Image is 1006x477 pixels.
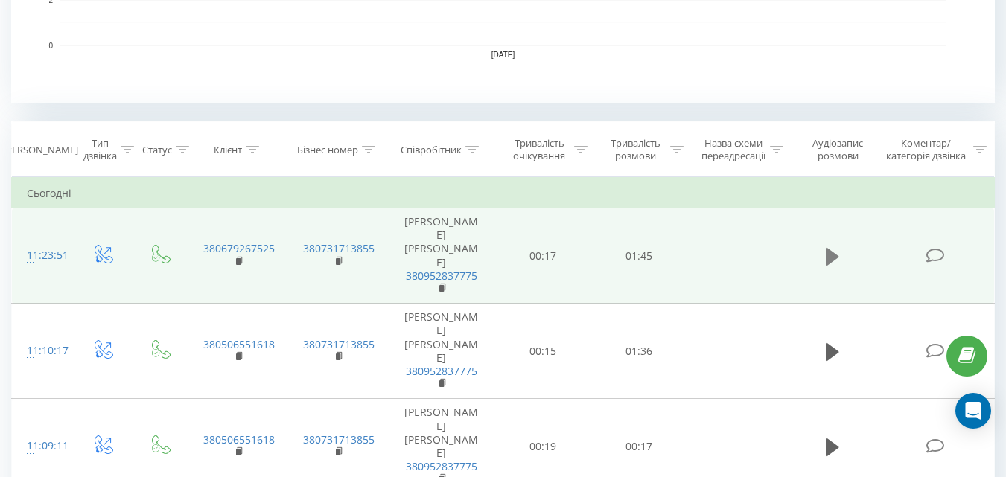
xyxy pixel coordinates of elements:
[591,208,687,304] td: 01:45
[12,179,995,208] td: Сьогодні
[203,241,275,255] a: 380679267525
[701,137,766,162] div: Назва схеми переадресації
[605,137,666,162] div: Тривалість розмови
[303,337,375,351] a: 380731713855
[388,304,495,399] td: [PERSON_NAME] [PERSON_NAME]
[882,137,970,162] div: Коментар/категорія дзвінка
[203,432,275,446] a: 380506551618
[495,208,591,304] td: 00:17
[406,364,477,378] a: 380952837775
[297,144,358,156] div: Бізнес номер
[3,144,78,156] div: [PERSON_NAME]
[401,144,462,156] div: Співробітник
[142,144,172,156] div: Статус
[509,137,570,162] div: Тривалість очікування
[800,137,876,162] div: Аудіозапис розмови
[27,241,58,270] div: 11:23:51
[406,269,477,283] a: 380952837775
[48,42,53,50] text: 0
[27,336,58,365] div: 11:10:17
[303,432,375,446] a: 380731713855
[495,304,591,399] td: 00:15
[406,459,477,473] a: 380952837775
[83,137,117,162] div: Тип дзвінка
[491,51,515,59] text: [DATE]
[303,241,375,255] a: 380731713855
[203,337,275,351] a: 380506551618
[591,304,687,399] td: 01:36
[955,393,991,429] div: Open Intercom Messenger
[27,432,58,461] div: 11:09:11
[214,144,242,156] div: Клієнт
[388,208,495,304] td: [PERSON_NAME] [PERSON_NAME]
